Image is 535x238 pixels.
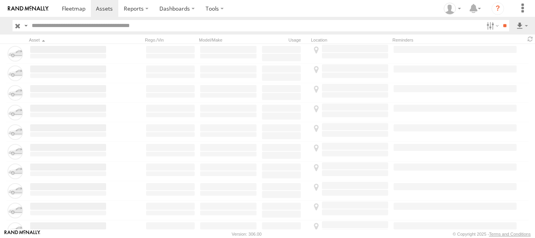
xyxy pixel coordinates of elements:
div: Reminders [392,37,462,43]
label: Search Query [23,20,29,31]
div: Click to Sort [29,37,107,43]
div: Location [311,37,389,43]
label: Search Filter Options [483,20,500,31]
img: rand-logo.svg [8,6,49,11]
a: Terms and Conditions [489,232,531,236]
div: © Copyright 2025 - [453,232,531,236]
div: Rego./Vin [145,37,196,43]
label: Export results as... [515,20,529,31]
div: Zulema McIntosch [441,3,464,15]
span: Refresh [526,35,535,43]
a: Visit our Website [4,230,40,238]
div: Usage [261,37,308,43]
i: ? [492,2,504,15]
div: Version: 306.00 [232,232,262,236]
div: Model/Make [199,37,258,43]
